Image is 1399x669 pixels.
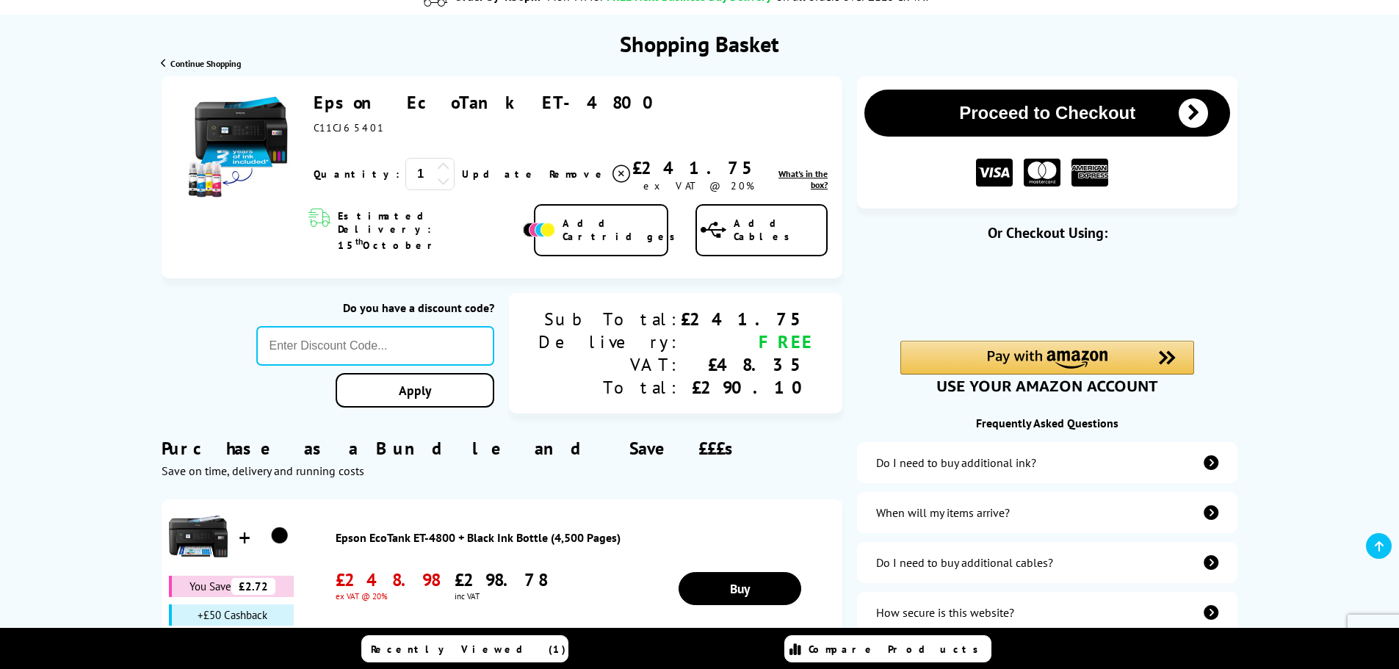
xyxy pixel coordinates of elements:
[857,592,1237,633] a: secure-website
[900,341,1194,392] div: Amazon Pay - Use your Amazon account
[169,507,228,565] img: Epson EcoTank ET-4800 + Black Ink Bottle (4,500 Pages)
[679,572,801,605] a: Buy
[857,223,1237,242] div: Or Checkout Using:
[538,353,681,376] div: VAT:
[336,373,494,408] a: Apply
[314,121,384,134] span: C11CJ65401
[338,209,519,252] span: Estimated Delivery: 15 October
[538,376,681,399] div: Total:
[261,518,298,554] img: Epson EcoTank ET-4800 + Black Ink Bottle (4,500 Pages)
[361,635,568,662] a: Recently Viewed (1)
[314,91,664,114] a: Epson EcoTank ET-4800
[462,167,538,181] a: Update
[681,308,813,330] div: £241.75
[523,223,555,237] img: Add Cartridges
[162,415,842,478] div: Purchase as a Bundle and Save £££s
[976,159,1013,187] img: VISA
[1071,159,1108,187] img: American Express
[864,90,1230,137] button: Proceed to Checkout
[186,91,296,201] img: Epson EcoTank ET-4800
[314,167,400,181] span: Quantity:
[371,643,566,656] span: Recently Viewed (1)
[336,591,440,601] span: ex VAT @ 20%
[1024,159,1060,187] img: MASTER CARD
[170,58,241,69] span: Continue Shopping
[549,163,632,185] a: Delete item from your basket
[355,236,363,247] sup: th
[857,542,1237,583] a: additional-cables
[256,326,495,366] input: Enter Discount Code...
[336,568,440,591] span: £248.98
[231,578,275,595] span: £2.72
[336,530,836,545] a: Epson EcoTank ET-4800 + Black Ink Bottle (4,500 Pages)
[620,29,779,58] h1: Shopping Basket
[538,308,681,330] div: Sub Total:
[778,168,828,190] span: What's in the box?
[681,330,813,353] div: FREE
[876,605,1014,620] div: How secure is this website?
[563,217,683,243] span: Add Cartridges
[876,555,1053,570] div: Do I need to buy additional cables?
[809,643,986,656] span: Compare Products
[632,156,764,179] div: £241.75
[681,376,813,399] div: £290.10
[169,576,294,597] div: You Save
[538,330,681,353] div: Delivery:
[857,416,1237,430] div: Frequently Asked Questions
[857,492,1237,533] a: items-arrive
[876,505,1010,520] div: When will my items arrive?
[681,353,813,376] div: £48.35
[256,300,495,315] div: Do you have a discount code?
[161,58,241,69] a: Continue Shopping
[764,168,828,190] a: lnk_inthebox
[784,635,991,662] a: Compare Products
[734,217,826,243] span: Add Cables
[643,179,754,192] span: ex VAT @ 20%
[857,442,1237,483] a: additional-ink
[876,455,1036,470] div: Do I need to buy additional ink?
[162,463,842,478] div: Save on time, delivery and running costs
[455,591,547,601] span: inc VAT
[549,167,607,181] span: Remove
[900,266,1194,316] iframe: PayPal
[455,568,547,591] span: £298.78
[169,604,294,626] div: +£50 Cashback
